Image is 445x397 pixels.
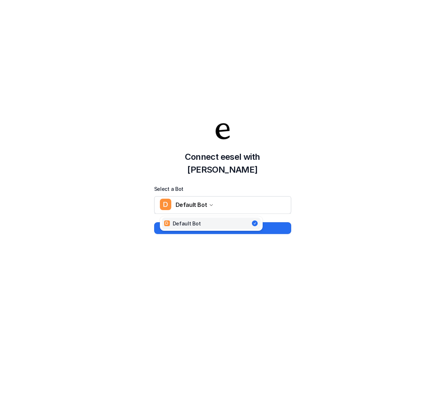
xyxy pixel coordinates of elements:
button: DDefault Bot [154,196,291,213]
div: Default Bot [164,220,201,227]
span: Default Bot [176,200,207,210]
div: DDefault Bot [160,216,263,231]
span: D [160,199,171,210]
span: D [164,220,170,226]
